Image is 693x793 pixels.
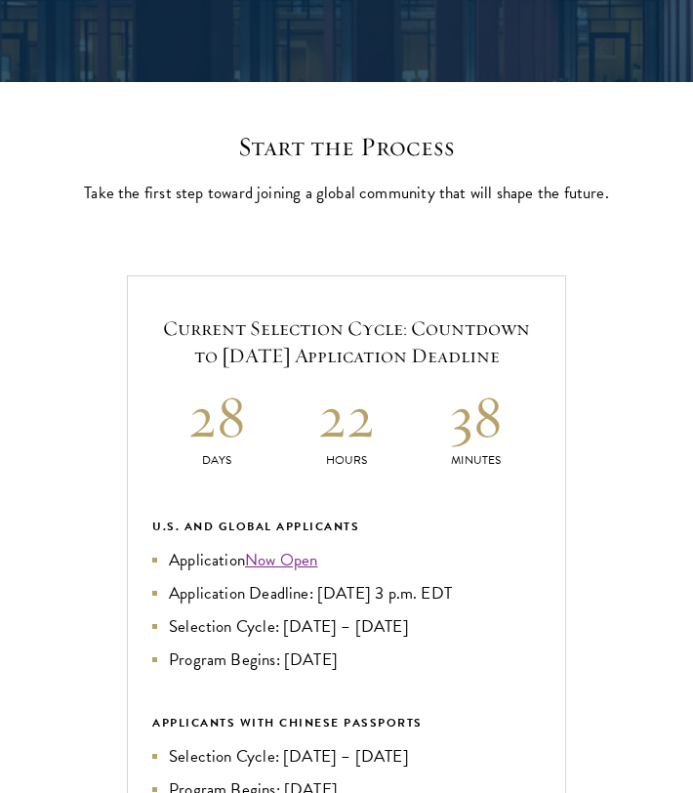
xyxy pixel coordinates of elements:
h2: 28 [152,380,282,453]
li: Selection Cycle: [DATE] – [DATE] [152,613,541,640]
h2: 22 [282,380,412,453]
a: Now Open [245,548,317,572]
div: APPLICANTS WITH CHINESE PASSPORTS [152,712,541,733]
h2: Start the Process [44,131,649,162]
li: Selection Cycle: [DATE] – [DATE] [152,743,541,770]
h5: Current Selection Cycle: Countdown to [DATE] Application Deadline [152,315,541,370]
p: Days [152,453,282,469]
p: Hours [282,453,412,469]
div: U.S. and Global Applicants [152,516,541,537]
li: Application Deadline: [DATE] 3 p.m. EDT [152,580,541,606]
h2: 38 [411,380,541,453]
li: Application [152,547,541,573]
p: Take the first step toward joining a global community that will shape the future. [44,179,649,207]
li: Program Begins: [DATE] [152,647,541,673]
p: Minutes [411,453,541,469]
